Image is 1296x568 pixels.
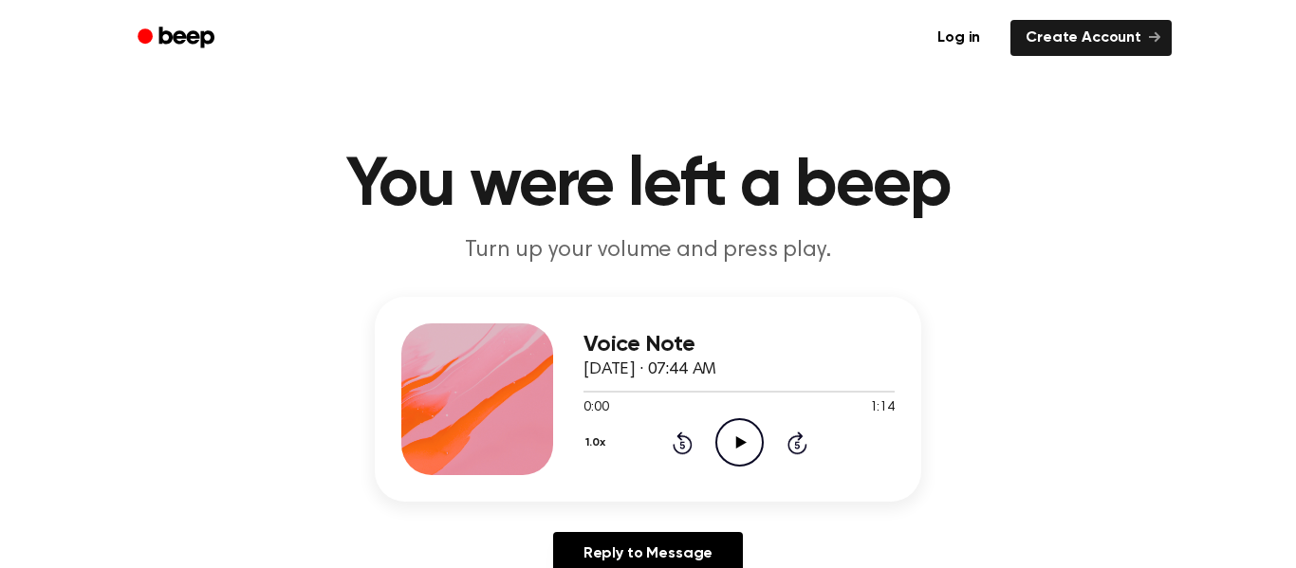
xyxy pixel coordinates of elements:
span: [DATE] · 07:44 AM [583,361,716,378]
a: Log in [918,16,999,60]
button: 1.0x [583,427,612,459]
span: 0:00 [583,398,608,418]
span: 1:14 [870,398,895,418]
h1: You were left a beep [162,152,1134,220]
h3: Voice Note [583,332,895,357]
a: Create Account [1010,20,1172,56]
p: Turn up your volume and press play. [284,235,1012,266]
a: Beep [124,20,231,57]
